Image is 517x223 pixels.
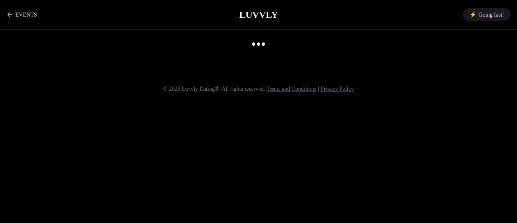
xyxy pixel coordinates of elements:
[473,11,504,19] span: Going fast!
[240,8,277,21] a: LUVVLY
[6,6,38,23] a: Back to events
[329,85,367,92] a: Privacy Policy
[266,85,324,92] a: Terms and Conditions
[463,11,470,19] span: ⚡️
[326,85,328,92] span: |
